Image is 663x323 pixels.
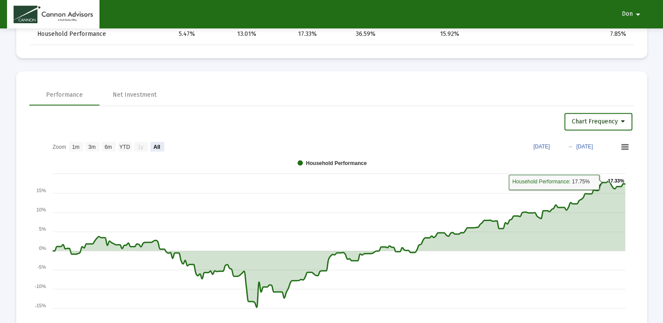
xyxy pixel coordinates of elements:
[46,91,83,99] div: Performance
[633,6,643,23] mat-icon: arrow_drop_down
[576,144,593,150] text: [DATE]
[119,144,130,150] text: YTD
[145,30,195,39] div: 5.47%
[36,188,46,193] text: 15%
[306,160,367,166] text: Household Performance
[329,30,375,39] div: 36.59%
[37,264,46,270] text: -5%
[88,144,96,150] text: 3m
[35,303,46,308] text: -15%
[35,284,46,289] text: -10%
[555,30,626,39] div: 7.85%
[622,11,633,18] span: Don
[564,113,632,130] button: Chart Frequency
[53,144,66,150] text: Zoom
[207,30,256,39] div: 13.01%
[533,144,550,150] text: [DATE]
[39,246,46,251] text: 0%
[387,30,459,39] div: 15.92%
[572,118,625,125] span: Chart Frequency
[153,144,160,150] text: All
[567,144,573,150] text: →
[39,226,46,232] text: 5%
[36,207,46,212] text: 10%
[104,144,112,150] text: 6m
[29,24,139,45] td: Household Performance
[138,144,143,150] text: 1y
[113,91,156,99] div: Net Investment
[269,30,317,39] div: 17.33%
[512,179,569,185] tspan: Household Performance
[14,6,93,23] img: Dashboard
[611,5,654,23] button: Don
[512,179,590,185] text: : 17.75%
[72,144,79,150] text: 1m
[608,178,624,183] text: 17.33%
